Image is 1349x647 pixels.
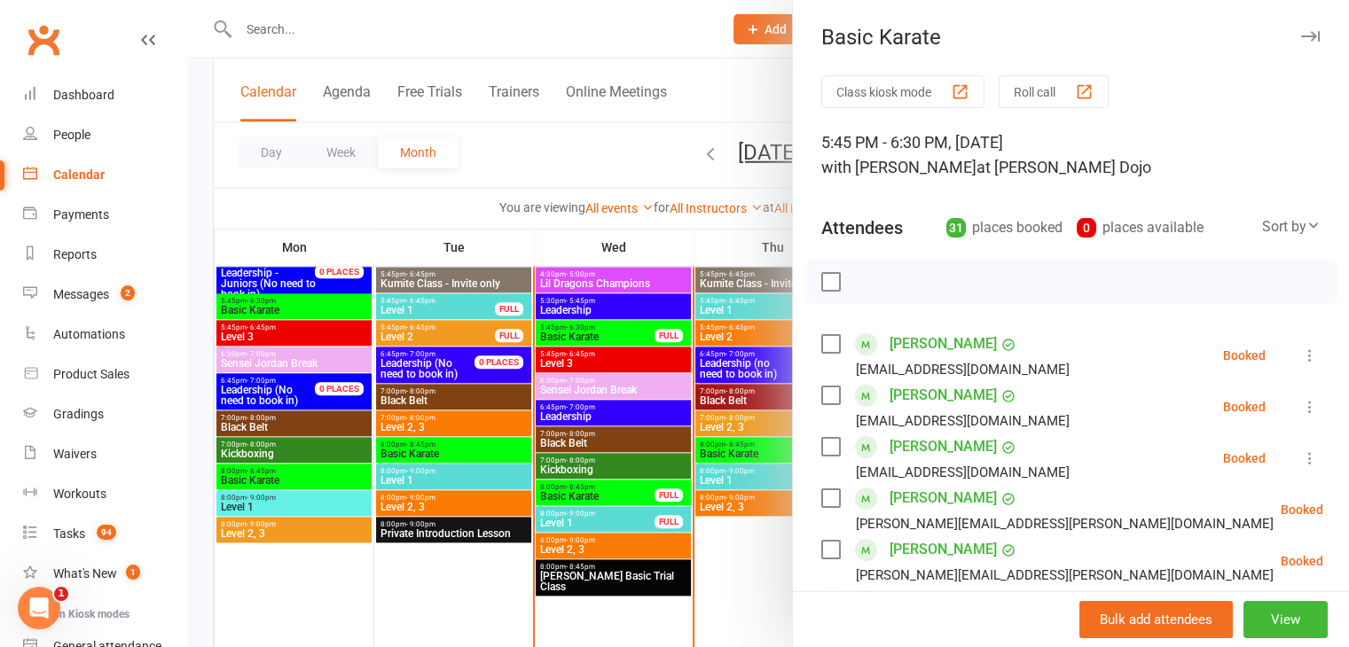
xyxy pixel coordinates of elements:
[890,587,973,615] a: River Goulter
[23,514,187,554] a: Tasks 94
[54,587,68,601] span: 1
[23,195,187,235] a: Payments
[53,327,125,341] div: Automations
[53,168,105,182] div: Calendar
[23,434,187,474] a: Waivers
[890,330,997,358] a: [PERSON_NAME]
[53,287,109,301] div: Messages
[53,367,129,381] div: Product Sales
[23,355,187,394] a: Product Sales
[856,358,1070,381] div: [EMAIL_ADDRESS][DOMAIN_NAME]
[793,25,1349,50] div: Basic Karate
[23,394,187,434] a: Gradings
[53,128,90,142] div: People
[23,554,187,594] a: What's New1
[23,474,187,514] a: Workouts
[53,487,106,501] div: Workouts
[1223,349,1266,362] div: Booked
[856,512,1274,535] div: [PERSON_NAME][EMAIL_ADDRESS][PERSON_NAME][DOMAIN_NAME]
[856,564,1274,587] div: [PERSON_NAME][EMAIL_ADDRESS][PERSON_NAME][DOMAIN_NAME]
[23,115,187,155] a: People
[890,433,997,461] a: [PERSON_NAME]
[1281,555,1323,567] div: Booked
[23,235,187,275] a: Reports
[946,215,1063,240] div: places booked
[999,75,1109,108] button: Roll call
[23,275,187,315] a: Messages 2
[21,18,66,62] a: Clubworx
[53,526,85,541] div: Tasks
[23,315,187,355] a: Automations
[890,535,997,564] a: [PERSON_NAME]
[976,158,1151,176] span: at [PERSON_NAME] Dojo
[23,75,187,115] a: Dashboard
[821,130,1321,180] div: 5:45 PM - 6:30 PM, [DATE]
[121,285,135,300] span: 2
[1079,601,1233,638] button: Bulk add attendees
[1223,452,1266,464] div: Booked
[1243,601,1328,638] button: View
[1281,503,1323,516] div: Booked
[53,207,109,222] div: Payments
[1077,218,1096,238] div: 0
[821,215,903,240] div: Attendees
[23,155,187,195] a: Calendar
[53,566,117,581] div: What's New
[53,407,104,421] div: Gradings
[18,587,60,629] iframe: Intercom live chat
[890,484,997,512] a: [PERSON_NAME]
[1262,215,1321,238] div: Sort by
[53,247,97,261] div: Reports
[1223,401,1266,413] div: Booked
[97,525,116,540] span: 94
[821,75,984,108] button: Class kiosk mode
[856,461,1070,484] div: [EMAIL_ADDRESS][DOMAIN_NAME]
[856,409,1070,433] div: [EMAIL_ADDRESS][DOMAIN_NAME]
[821,158,976,176] span: with [PERSON_NAME]
[126,565,140,580] span: 1
[1077,215,1204,240] div: places available
[890,381,997,409] a: [PERSON_NAME]
[53,88,114,102] div: Dashboard
[946,218,966,238] div: 31
[53,447,97,461] div: Waivers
